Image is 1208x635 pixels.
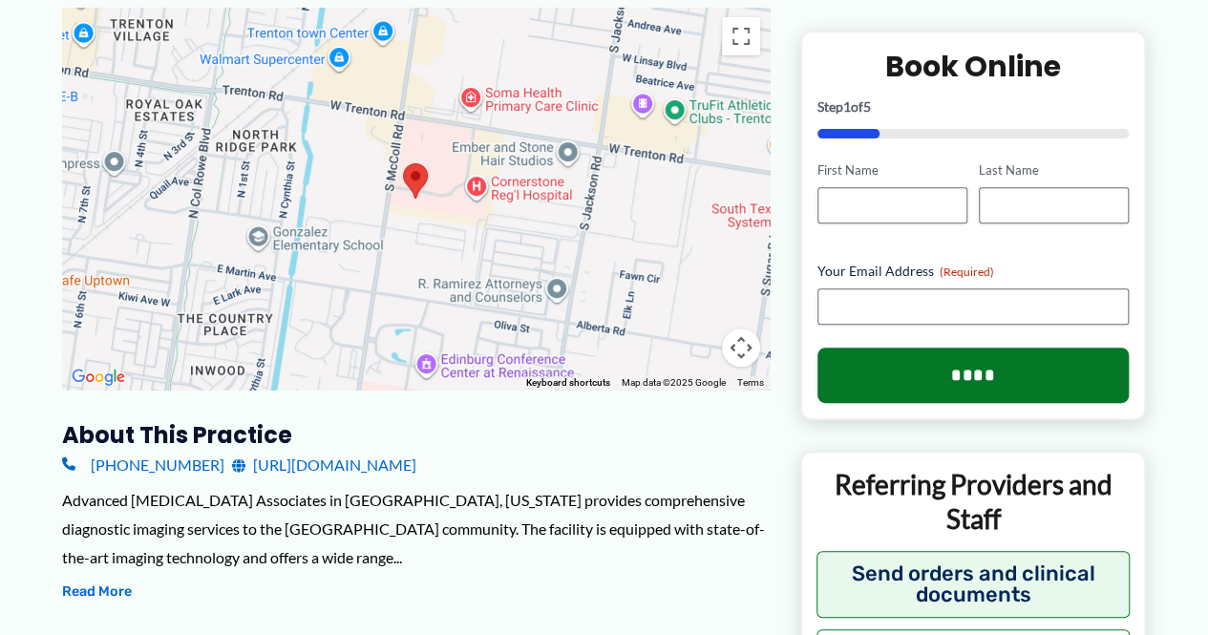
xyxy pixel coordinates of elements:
span: (Required) [940,265,994,279]
label: Your Email Address [817,262,1130,281]
h3: About this practice [62,420,770,450]
label: First Name [817,161,967,180]
div: Advanced [MEDICAL_DATA] Associates in [GEOGRAPHIC_DATA], [US_STATE] provides comprehensive diagno... [62,486,770,571]
label: Last Name [979,161,1129,180]
img: Google [67,365,130,390]
button: Read More [62,581,132,603]
a: [PHONE_NUMBER] [62,451,224,479]
span: Map data ©2025 Google [622,377,726,388]
button: Send orders and clinical documents [816,550,1131,617]
p: Step of [817,100,1130,114]
a: Terms (opens in new tab) [737,377,764,388]
h2: Book Online [817,48,1130,85]
p: Referring Providers and Staff [816,467,1131,537]
button: Keyboard shortcuts [526,376,610,390]
span: 1 [843,98,851,115]
button: Toggle fullscreen view [722,17,760,55]
button: Map camera controls [722,328,760,367]
a: Open this area in Google Maps (opens a new window) [67,365,130,390]
span: 5 [863,98,871,115]
a: [URL][DOMAIN_NAME] [232,451,416,479]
